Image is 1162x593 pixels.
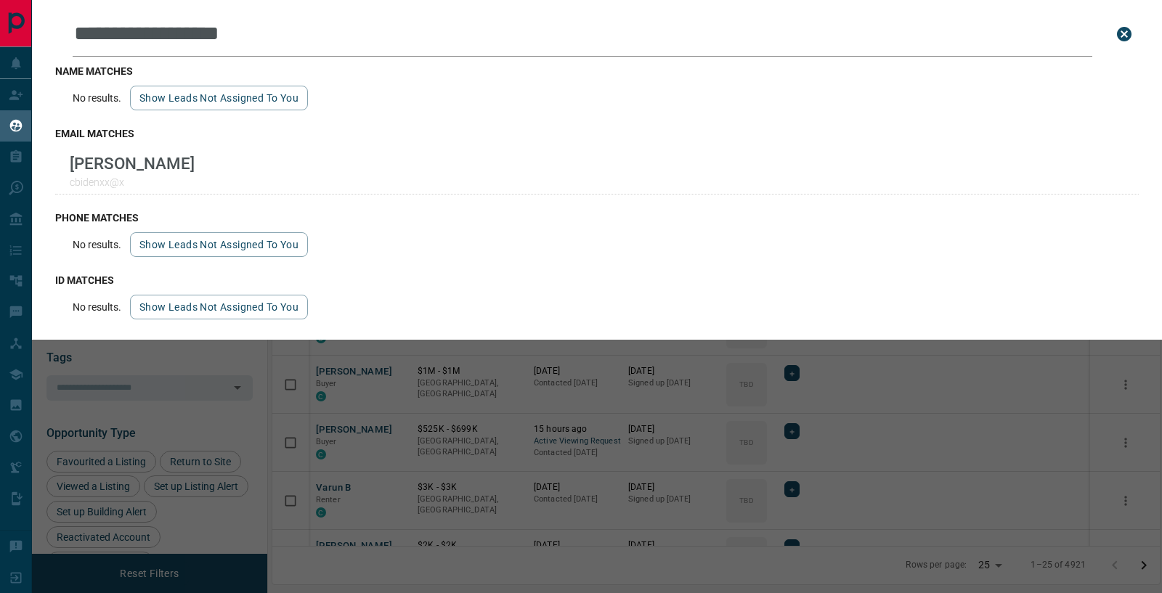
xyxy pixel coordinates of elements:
[55,212,1139,224] h3: phone matches
[73,301,121,313] p: No results.
[70,176,195,188] p: cbidenxx@x
[1110,20,1139,49] button: close search bar
[55,65,1139,77] h3: name matches
[130,295,308,319] button: show leads not assigned to you
[130,86,308,110] button: show leads not assigned to you
[130,232,308,257] button: show leads not assigned to you
[55,128,1139,139] h3: email matches
[73,92,121,104] p: No results.
[73,239,121,250] p: No results.
[70,154,195,173] p: [PERSON_NAME]
[55,274,1139,286] h3: id matches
